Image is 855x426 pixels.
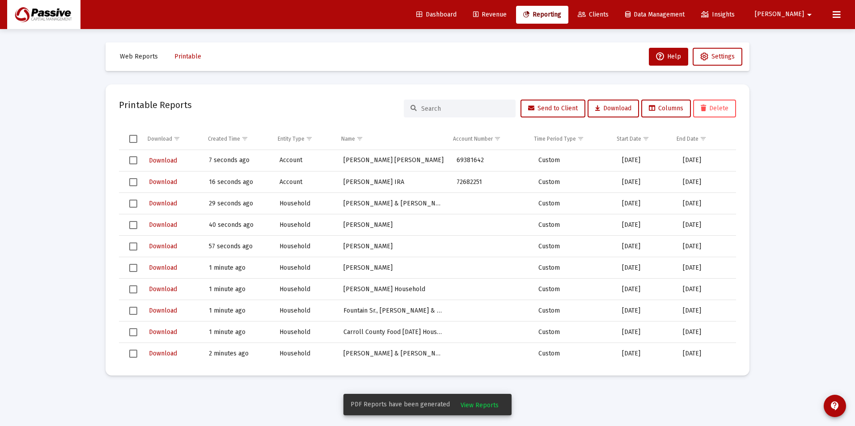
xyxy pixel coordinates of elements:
[416,11,457,18] span: Dashboard
[149,350,177,357] span: Download
[356,135,363,142] span: Show filter options for column 'Name'
[203,236,273,257] td: 57 seconds ago
[203,193,273,214] td: 29 seconds ago
[677,343,736,364] td: [DATE]
[119,128,736,362] div: Data grid
[306,135,313,142] span: Show filter options for column 'Entity Type'
[616,257,677,279] td: [DATE]
[148,175,178,188] button: Download
[337,171,450,193] td: [PERSON_NAME] IRA
[693,100,736,117] button: Delete
[129,200,137,208] div: Select row
[119,98,192,112] h2: Printable Reports
[202,128,271,150] td: Column Created Time
[273,279,337,300] td: Household
[129,350,137,358] div: Select row
[149,200,177,207] span: Download
[694,6,742,24] a: Insights
[534,135,576,142] div: Time Period Type
[409,6,464,24] a: Dashboard
[701,104,728,112] span: Delete
[677,171,736,193] td: [DATE]
[14,6,74,24] img: Dashboard
[351,400,450,409] span: PDF Reports have been generated
[830,401,840,411] mat-icon: contact_support
[337,343,450,364] td: [PERSON_NAME] & [PERSON_NAME]
[129,221,137,229] div: Select row
[149,157,177,164] span: Download
[677,236,736,257] td: [DATE]
[616,193,677,214] td: [DATE]
[677,150,736,171] td: [DATE]
[148,218,178,231] button: Download
[521,100,585,117] button: Send to Client
[610,128,671,150] td: Column Start Date
[149,307,177,314] span: Download
[337,279,450,300] td: [PERSON_NAME] Household
[461,401,499,409] span: View Reports
[129,285,137,293] div: Select row
[148,261,178,274] button: Download
[516,6,568,24] a: Reporting
[273,150,337,171] td: Account
[625,11,685,18] span: Data Management
[595,104,631,112] span: Download
[129,264,137,272] div: Select row
[693,48,742,66] button: Settings
[641,100,691,117] button: Columns
[453,135,493,142] div: Account Number
[149,221,177,229] span: Download
[167,48,208,66] button: Printable
[677,135,698,142] div: End Date
[532,236,616,257] td: Custom
[148,304,178,317] button: Download
[273,343,337,364] td: Household
[616,214,677,236] td: [DATE]
[571,6,616,24] a: Clients
[129,156,137,164] div: Select row
[532,214,616,236] td: Custom
[453,397,506,413] button: View Reports
[804,6,815,24] mat-icon: arrow_drop_down
[337,193,450,214] td: [PERSON_NAME] & [PERSON_NAME]
[148,240,178,253] button: Download
[532,300,616,322] td: Custom
[677,322,736,343] td: [DATE]
[421,105,509,113] input: Search
[532,257,616,279] td: Custom
[203,214,273,236] td: 40 seconds ago
[528,128,610,150] td: Column Time Period Type
[744,5,825,23] button: [PERSON_NAME]
[700,135,707,142] span: Show filter options for column 'End Date'
[711,53,735,60] span: Settings
[148,154,178,167] button: Download
[273,214,337,236] td: Household
[701,11,735,18] span: Insights
[149,328,177,336] span: Download
[616,343,677,364] td: [DATE]
[447,128,528,150] td: Column Account Number
[278,135,305,142] div: Entity Type
[141,128,202,150] td: Column Download
[616,150,677,171] td: [DATE]
[174,135,180,142] span: Show filter options for column 'Download'
[466,6,514,24] a: Revenue
[148,197,178,210] button: Download
[148,326,178,338] button: Download
[643,135,649,142] span: Show filter options for column 'Start Date'
[677,193,736,214] td: [DATE]
[532,193,616,214] td: Custom
[617,135,641,142] div: Start Date
[149,264,177,271] span: Download
[129,242,137,251] div: Select row
[129,307,137,315] div: Select row
[616,279,677,300] td: [DATE]
[129,328,137,336] div: Select row
[149,285,177,293] span: Download
[649,104,683,112] span: Columns
[618,6,692,24] a: Data Management
[273,171,337,193] td: Account
[450,171,532,193] td: 72682251
[649,48,688,66] button: Help
[677,300,736,322] td: [DATE]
